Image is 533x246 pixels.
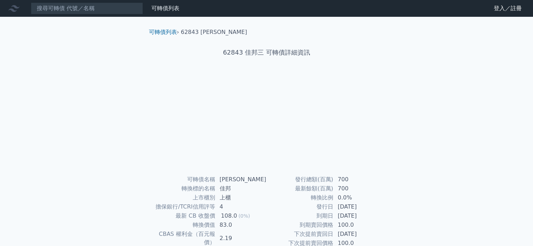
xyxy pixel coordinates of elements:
td: 擔保銀行/TCRI信用評等 [152,202,216,211]
td: 最新 CB 收盤價 [152,211,216,220]
td: 700 [334,175,382,184]
td: 佳邦 [216,184,267,193]
span: (0%) [238,213,250,219]
td: 到期賣回價格 [267,220,334,230]
div: 108.0 [220,212,239,220]
li: › [149,28,179,36]
td: 下次提前賣回日 [267,230,334,239]
td: [PERSON_NAME] [216,175,267,184]
td: 4 [216,202,267,211]
li: 62843 [PERSON_NAME] [181,28,247,36]
td: 最新餘額(百萬) [267,184,334,193]
td: [DATE] [334,230,382,239]
td: 轉換價值 [152,220,216,230]
td: [DATE] [334,211,382,220]
td: 83.0 [216,220,267,230]
td: 轉換比例 [267,193,334,202]
td: 發行總額(百萬) [267,175,334,184]
td: 發行日 [267,202,334,211]
td: 轉換標的名稱 [152,184,216,193]
input: 搜尋可轉債 代號／名稱 [31,2,143,14]
td: [DATE] [334,202,382,211]
h1: 62843 佳邦三 可轉債詳細資訊 [143,48,390,57]
a: 登入／註冊 [488,3,527,14]
td: 上市櫃別 [152,193,216,202]
td: 到期日 [267,211,334,220]
td: 上櫃 [216,193,267,202]
td: 0.0% [334,193,382,202]
td: 700 [334,184,382,193]
td: 100.0 [334,220,382,230]
a: 可轉債列表 [151,5,179,12]
td: 可轉債名稱 [152,175,216,184]
a: 可轉債列表 [149,29,177,35]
